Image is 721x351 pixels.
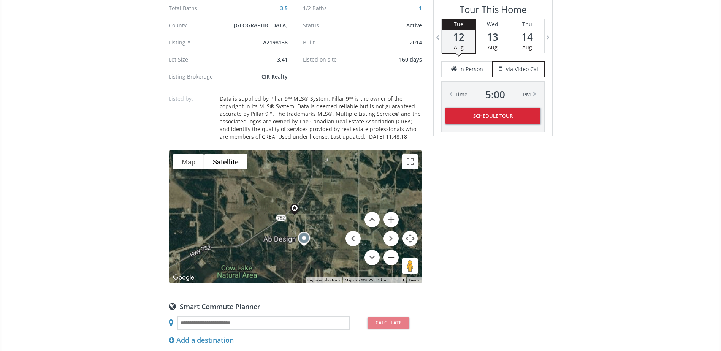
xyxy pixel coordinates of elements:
[399,56,422,63] span: 160 days
[303,40,366,45] div: Built
[169,6,232,11] div: Total Baths
[410,39,422,46] span: 2014
[402,258,418,274] button: Drag Pegman onto the map to open Street View
[303,57,366,62] div: Listed on site
[441,4,545,19] h3: Tour This Home
[476,32,510,42] span: 13
[406,22,422,29] span: Active
[169,57,232,62] div: Lot Size
[173,154,204,169] button: Show street map
[263,39,288,46] span: A2198138
[454,44,464,51] span: Aug
[510,19,544,30] div: Thu
[234,22,288,29] span: [GEOGRAPHIC_DATA]
[303,23,366,28] div: Status
[169,74,232,79] div: Listing Brokerage
[169,95,214,103] p: Listed by:
[459,65,483,73] span: in Person
[442,32,475,42] span: 12
[169,302,422,310] div: Smart Commute Planner
[368,317,409,329] button: Calculate
[169,23,232,28] div: County
[204,154,247,169] button: Show satellite imagery
[376,277,406,283] button: Map Scale: 1 km per 43 pixels
[277,56,288,63] span: 3.41
[419,5,422,12] a: 1
[345,231,361,246] button: Move left
[402,154,418,169] button: Toggle fullscreen view
[485,89,505,100] span: 5 : 00
[345,278,373,282] span: Map data ©2025
[522,44,532,51] span: Aug
[442,19,475,30] div: Tue
[476,19,510,30] div: Wed
[510,32,544,42] span: 14
[303,6,366,11] div: 1/2 Baths
[383,231,399,246] button: Move right
[402,231,418,246] button: Map camera controls
[364,250,380,265] button: Move down
[364,212,380,227] button: Move up
[455,89,531,100] div: Time PM
[171,273,196,283] img: Google
[307,278,340,283] button: Keyboard shortcuts
[220,95,422,141] div: Data is supplied by Pillar 9™ MLS® System. Pillar 9™ is the owner of the copyright in its MLS® Sy...
[506,65,540,73] span: via Video Call
[378,278,386,282] span: 1 km
[171,273,196,283] a: Open this area in Google Maps (opens a new window)
[261,73,288,80] span: CIR Realty
[445,108,540,124] button: Schedule Tour
[383,212,399,227] button: Zoom in
[169,335,234,345] div: Add a destination
[409,278,419,282] a: Terms
[169,40,232,45] div: Listing #
[488,44,498,51] span: Aug
[280,5,288,12] a: 3.5
[383,250,399,265] button: Zoom out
